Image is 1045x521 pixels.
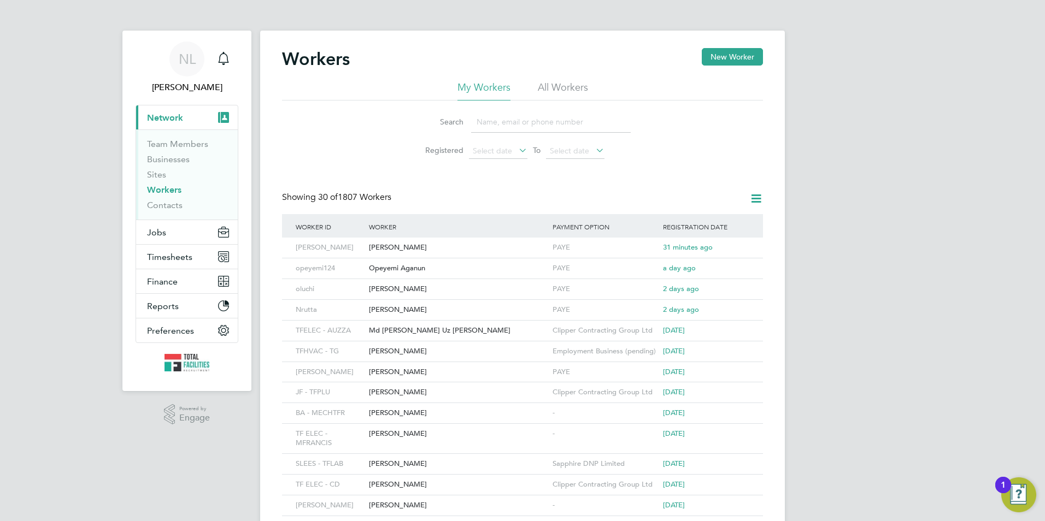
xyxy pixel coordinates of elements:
[293,321,366,341] div: TFELEC - AUZZA
[366,454,550,474] div: [PERSON_NAME]
[550,279,660,299] div: PAYE
[293,382,752,391] a: JF - TFPLU[PERSON_NAME]Clipper Contracting Group Ltd[DATE]
[366,362,550,382] div: [PERSON_NAME]
[136,42,238,94] a: NL[PERSON_NAME]
[457,81,510,100] li: My Workers
[293,362,752,371] a: [PERSON_NAME][PERSON_NAME]PAYE[DATE]
[663,325,685,335] span: [DATE]
[550,146,589,156] span: Select date
[663,459,685,468] span: [DATE]
[366,341,550,362] div: [PERSON_NAME]
[147,113,183,123] span: Network
[293,382,366,402] div: JF - TFPLU
[147,185,181,195] a: Workers
[550,362,660,382] div: PAYE
[366,403,550,423] div: [PERSON_NAME]
[471,111,631,133] input: Name, email or phone number
[1001,485,1006,499] div: 1
[366,258,550,279] div: Opeyemi Aganun
[147,139,208,149] a: Team Members
[293,495,366,516] div: [PERSON_NAME]
[702,48,763,66] button: New Worker
[663,346,685,356] span: [DATE]
[293,341,366,362] div: TFHVAC - TG
[550,454,660,474] div: Sapphire DNP Limited
[366,382,550,402] div: [PERSON_NAME]
[293,341,752,350] a: TFHVAC - TG[PERSON_NAME]Employment Business (pending)[DATE]
[293,238,366,258] div: [PERSON_NAME]
[147,252,192,262] span: Timesheets
[550,424,660,444] div: -
[663,429,685,438] span: [DATE]
[164,404,210,425] a: Powered byEngage
[366,495,550,516] div: [PERSON_NAME]
[136,81,238,94] span: Nicola Lawrence
[663,479,685,489] span: [DATE]
[366,214,550,239] div: Worker
[136,245,238,269] button: Timesheets
[550,258,660,279] div: PAYE
[136,220,238,244] button: Jobs
[663,263,696,273] span: a day ago
[550,341,660,362] div: Employment Business (pending)
[293,258,752,267] a: opeyemi124Opeyemi AganunPAYEa day ago
[293,475,366,495] div: TF ELEC - CD
[147,325,194,336] span: Preferences
[663,305,699,314] span: 2 days ago
[318,192,338,203] span: 30 of
[136,129,238,220] div: Network
[136,294,238,318] button: Reports
[550,214,660,239] div: Payment Option
[147,276,178,287] span: Finance
[473,146,512,156] span: Select date
[122,31,251,391] nav: Main navigation
[366,424,550,444] div: [PERSON_NAME]
[366,238,550,258] div: [PERSON_NAME]
[550,321,660,341] div: Clipper Contracting Group Ltd
[663,387,685,396] span: [DATE]
[538,81,588,100] li: All Workers
[293,320,752,329] a: TFELEC - AUZZAMd [PERSON_NAME] Uz [PERSON_NAME]Clipper Contracting Group Ltd[DATE]
[282,192,394,203] div: Showing
[282,48,350,70] h2: Workers
[293,423,752,433] a: TF ELEC - MFRANCIS[PERSON_NAME]-[DATE]
[550,475,660,495] div: Clipper Contracting Group Ltd
[179,52,196,66] span: NL
[293,258,366,279] div: opeyemi124
[550,300,660,320] div: PAYE
[550,495,660,516] div: -
[663,367,685,376] span: [DATE]
[293,453,752,463] a: SLEES - TFLAB[PERSON_NAME]Sapphire DNP Limited[DATE]
[147,227,166,238] span: Jobs
[550,403,660,423] div: -
[179,404,210,413] span: Powered by
[147,301,179,311] span: Reports
[366,321,550,341] div: Md [PERSON_NAME] Uz [PERSON_NAME]
[293,237,752,246] a: [PERSON_NAME][PERSON_NAME]PAYE31 minutes ago
[293,279,366,299] div: oluchi
[293,299,752,309] a: Nrutta[PERSON_NAME]PAYE2 days ago
[293,474,752,483] a: TF ELEC - CD[PERSON_NAME]Clipper Contracting Group Ltd[DATE]
[293,402,752,412] a: BA - MECHTFR[PERSON_NAME]-[DATE]
[1001,477,1036,512] button: Open Resource Center, 1 new notification
[293,424,366,453] div: TF ELEC - MFRANCIS
[136,269,238,293] button: Finance
[147,154,190,164] a: Businesses
[293,214,366,239] div: Worker ID
[179,413,210,423] span: Engage
[550,382,660,402] div: Clipper Contracting Group Ltd
[147,169,166,180] a: Sites
[147,200,183,210] a: Contacts
[530,143,544,157] span: To
[293,279,752,288] a: oluchi[PERSON_NAME]PAYE2 days ago
[136,105,238,129] button: Network
[366,279,550,299] div: [PERSON_NAME]
[293,362,366,382] div: [PERSON_NAME]
[663,284,699,293] span: 2 days ago
[293,454,366,474] div: SLEES - TFLAB
[366,475,550,495] div: [PERSON_NAME]
[136,354,238,371] a: Go to home page
[663,408,685,417] span: [DATE]
[293,495,752,504] a: [PERSON_NAME][PERSON_NAME]-[DATE]
[414,145,463,155] label: Registered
